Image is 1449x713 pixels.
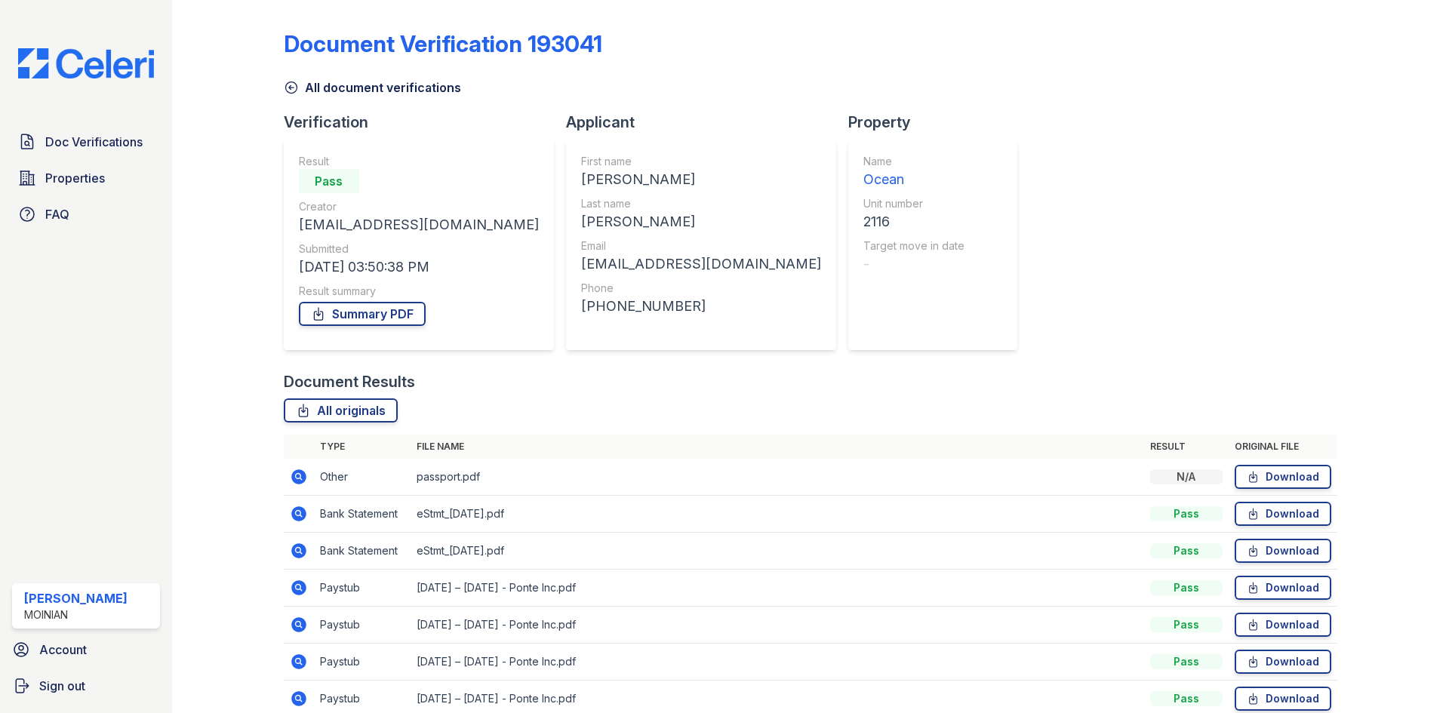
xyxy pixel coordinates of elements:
[411,496,1144,533] td: eStmt_[DATE].pdf
[299,257,539,278] div: [DATE] 03:50:38 PM
[1150,543,1223,558] div: Pass
[1150,691,1223,706] div: Pass
[411,644,1144,681] td: [DATE] – [DATE] - Ponte Inc.pdf
[299,241,539,257] div: Submitted
[314,496,411,533] td: Bank Statement
[1144,435,1229,459] th: Result
[284,112,566,133] div: Verification
[284,398,398,423] a: All originals
[299,214,539,235] div: [EMAIL_ADDRESS][DOMAIN_NAME]
[284,30,602,57] div: Document Verification 193041
[6,635,166,665] a: Account
[39,677,85,695] span: Sign out
[1229,435,1337,459] th: Original file
[411,533,1144,570] td: eStmt_[DATE].pdf
[299,284,539,299] div: Result summary
[581,281,821,296] div: Phone
[299,199,539,214] div: Creator
[581,154,821,169] div: First name
[863,169,964,190] div: Ocean
[1235,650,1331,674] a: Download
[314,570,411,607] td: Paystub
[581,238,821,254] div: Email
[299,302,426,326] a: Summary PDF
[863,238,964,254] div: Target move in date
[39,641,87,659] span: Account
[581,196,821,211] div: Last name
[299,169,359,193] div: Pass
[411,607,1144,644] td: [DATE] – [DATE] - Ponte Inc.pdf
[581,169,821,190] div: [PERSON_NAME]
[1235,502,1331,526] a: Download
[1235,465,1331,489] a: Download
[863,211,964,232] div: 2116
[45,169,105,187] span: Properties
[1150,580,1223,595] div: Pass
[24,607,128,622] div: Moinian
[863,196,964,211] div: Unit number
[411,570,1144,607] td: [DATE] – [DATE] - Ponte Inc.pdf
[411,459,1144,496] td: passport.pdf
[299,154,539,169] div: Result
[566,112,848,133] div: Applicant
[1235,576,1331,600] a: Download
[314,435,411,459] th: Type
[848,112,1029,133] div: Property
[863,154,964,190] a: Name Ocean
[581,254,821,275] div: [EMAIL_ADDRESS][DOMAIN_NAME]
[1235,687,1331,711] a: Download
[284,78,461,97] a: All document verifications
[6,48,166,78] img: CE_Logo_Blue-a8612792a0a2168367f1c8372b55b34899dd931a85d93a1a3d3e32e68fde9ad4.png
[1235,539,1331,563] a: Download
[581,211,821,232] div: [PERSON_NAME]
[12,163,160,193] a: Properties
[314,607,411,644] td: Paystub
[314,644,411,681] td: Paystub
[24,589,128,607] div: [PERSON_NAME]
[1150,654,1223,669] div: Pass
[284,371,415,392] div: Document Results
[12,199,160,229] a: FAQ
[6,671,166,701] a: Sign out
[581,296,821,317] div: [PHONE_NUMBER]
[863,154,964,169] div: Name
[1150,617,1223,632] div: Pass
[45,205,69,223] span: FAQ
[863,254,964,275] div: -
[1150,506,1223,521] div: Pass
[314,459,411,496] td: Other
[411,435,1144,459] th: File name
[1150,469,1223,484] div: N/A
[314,533,411,570] td: Bank Statement
[1235,613,1331,637] a: Download
[12,127,160,157] a: Doc Verifications
[45,133,143,151] span: Doc Verifications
